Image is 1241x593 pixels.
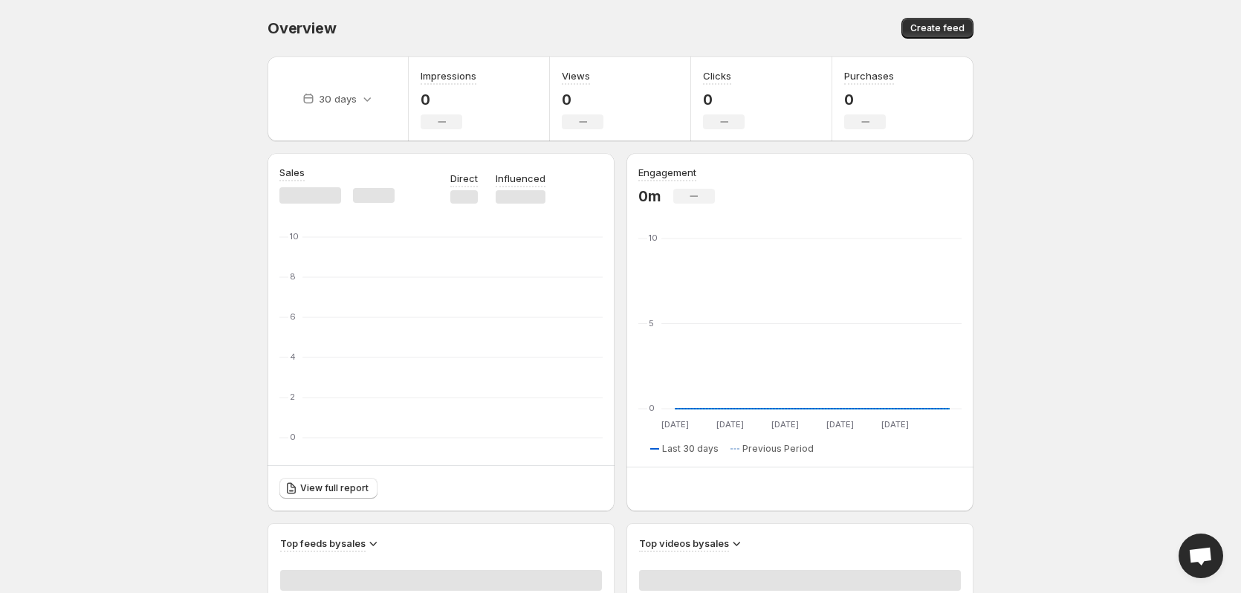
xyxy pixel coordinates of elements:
[421,68,476,83] h3: Impressions
[910,22,965,34] span: Create feed
[901,18,973,39] button: Create feed
[826,419,854,430] text: [DATE]
[716,419,744,430] text: [DATE]
[1179,534,1223,578] a: Open chat
[881,419,909,430] text: [DATE]
[300,482,369,494] span: View full report
[742,443,814,455] span: Previous Period
[496,171,545,186] p: Influenced
[771,419,799,430] text: [DATE]
[703,68,731,83] h3: Clicks
[649,233,658,243] text: 10
[844,68,894,83] h3: Purchases
[290,432,296,442] text: 0
[562,68,590,83] h3: Views
[279,478,378,499] a: View full report
[661,419,689,430] text: [DATE]
[279,165,305,180] h3: Sales
[844,91,894,108] p: 0
[280,536,366,551] h3: Top feeds by sales
[662,443,719,455] span: Last 30 days
[319,91,357,106] p: 30 days
[290,271,296,282] text: 8
[450,171,478,186] p: Direct
[562,91,603,108] p: 0
[649,318,654,328] text: 5
[290,351,296,362] text: 4
[290,311,296,322] text: 6
[268,19,336,37] span: Overview
[703,91,745,108] p: 0
[638,187,661,205] p: 0m
[290,231,299,242] text: 10
[638,165,696,180] h3: Engagement
[649,403,655,413] text: 0
[639,536,729,551] h3: Top videos by sales
[290,392,295,402] text: 2
[421,91,476,108] p: 0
